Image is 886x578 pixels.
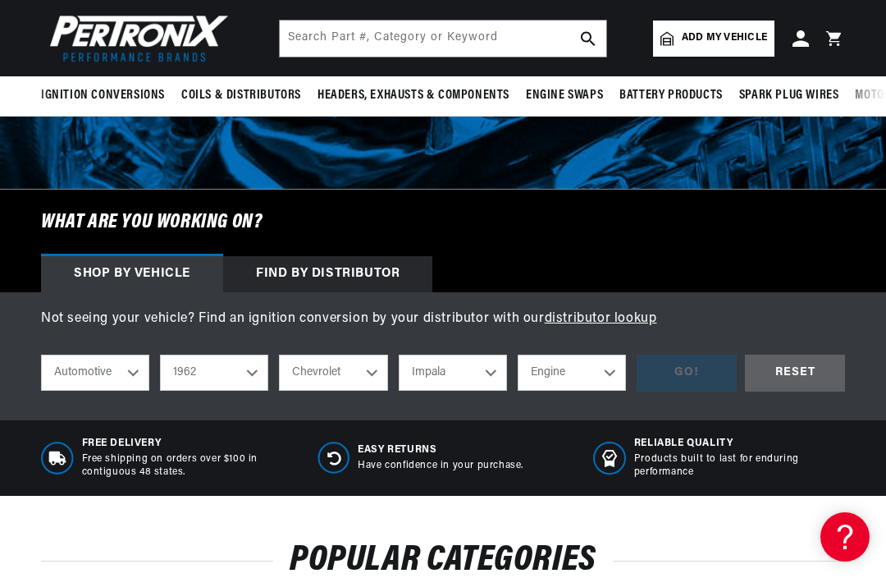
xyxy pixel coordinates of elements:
[41,76,173,115] summary: Ignition Conversions
[745,355,845,392] div: RESET
[634,452,845,480] p: Products built to last for enduring performance
[518,355,626,391] select: Engine
[399,355,507,391] select: Model
[682,30,767,46] span: Add my vehicle
[309,76,518,115] summary: Headers, Exhausts & Components
[181,87,301,104] span: Coils & Distributors
[41,355,149,391] select: Ride Type
[526,87,603,104] span: Engine Swaps
[518,76,611,115] summary: Engine Swaps
[731,76,847,115] summary: Spark Plug Wires
[358,459,523,473] p: Have confidence in your purchase.
[41,10,230,67] img: Pertronix
[739,87,839,104] span: Spark Plug Wires
[619,87,723,104] span: Battery Products
[41,309,845,330] p: Not seeing your vehicle? Find an ignition conversion by your distributor with our
[358,443,523,457] span: Easy Returns
[653,21,774,57] a: Add my vehicle
[173,76,309,115] summary: Coils & Distributors
[82,437,293,451] span: Free Delivery
[82,452,293,480] p: Free shipping on orders over $100 in contiguous 48 states.
[317,87,509,104] span: Headers, Exhausts & Components
[160,355,268,391] select: Year
[41,545,845,576] h2: POPULAR CATEGORIES
[279,355,387,391] select: Make
[634,437,845,451] span: RELIABLE QUALITY
[41,87,165,104] span: Ignition Conversions
[545,312,657,325] a: distributor lookup
[611,76,731,115] summary: Battery Products
[570,21,606,57] button: search button
[223,256,432,292] div: Find by Distributor
[280,21,606,57] input: Search Part #, Category or Keyword
[41,256,223,292] div: Shop by vehicle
